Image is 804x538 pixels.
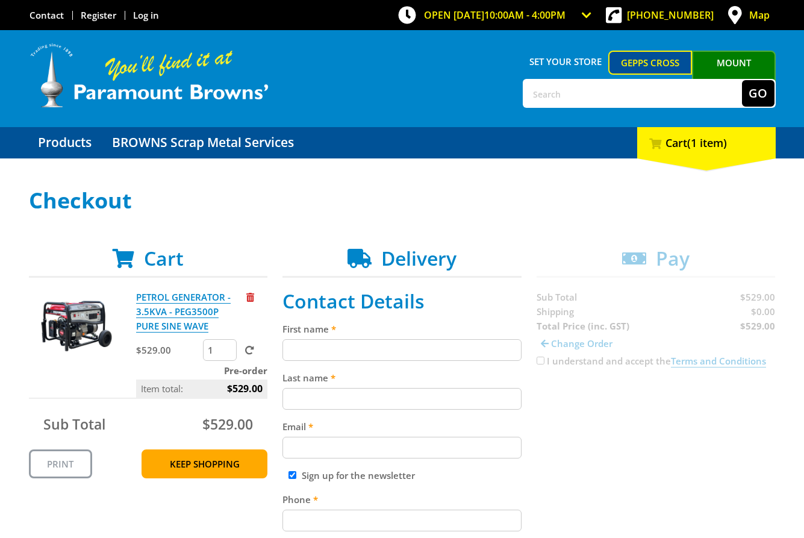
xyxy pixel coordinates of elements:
a: Go to the BROWNS Scrap Metal Services page [103,127,303,158]
label: Last name [282,371,522,385]
a: Print [29,449,92,478]
a: Keep Shopping [142,449,267,478]
div: Cart [637,127,776,158]
button: Go [742,80,774,107]
span: Delivery [381,245,457,271]
a: Mount [PERSON_NAME] [692,51,776,96]
span: Cart [144,245,184,271]
p: Pre-order [136,363,267,378]
span: Set your store [523,51,609,72]
span: (1 item) [687,136,727,150]
label: Email [282,419,522,434]
input: Please enter your first name. [282,339,522,361]
img: Paramount Browns' [29,42,270,109]
input: Please enter your last name. [282,388,522,410]
h1: Checkout [29,189,776,213]
span: $529.00 [202,414,253,434]
input: Search [524,80,742,107]
span: 10:00am - 4:00pm [484,8,566,22]
a: Remove from cart [246,291,254,303]
a: Log in [133,9,159,21]
label: First name [282,322,522,336]
label: Phone [282,492,522,507]
span: Sub Total [43,414,105,434]
p: Item total: [136,380,267,398]
span: $529.00 [227,380,263,398]
a: Gepps Cross [608,51,692,75]
a: Go to the Products page [29,127,101,158]
input: Please enter your telephone number. [282,510,522,531]
a: Go to the Contact page [30,9,64,21]
label: Sign up for the newsletter [302,469,415,481]
img: PETROL GENERATOR - 3.5KVA - PEG3500P PURE SINE WAVE [40,290,113,362]
p: $529.00 [136,343,201,357]
a: Go to the registration page [81,9,116,21]
input: Please enter your email address. [282,437,522,458]
span: OPEN [DATE] [424,8,566,22]
h2: Contact Details [282,290,522,313]
a: PETROL GENERATOR - 3.5KVA - PEG3500P PURE SINE WAVE [136,291,231,333]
